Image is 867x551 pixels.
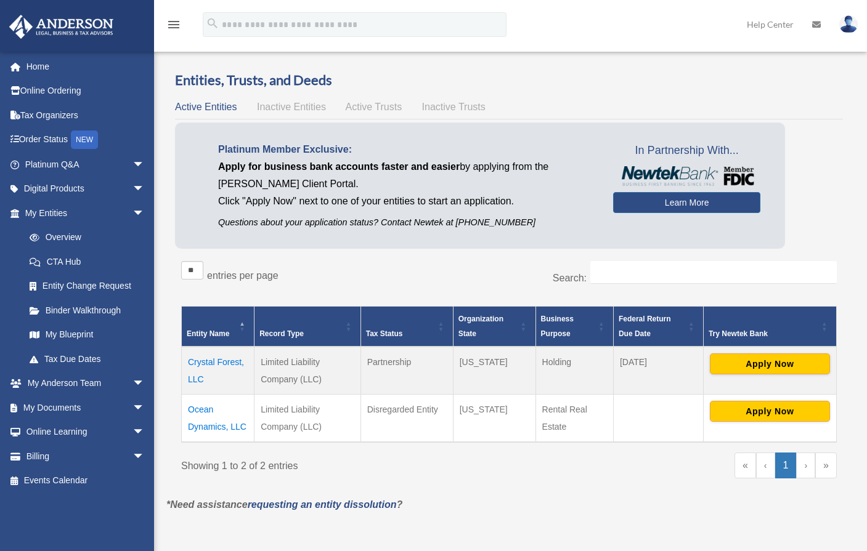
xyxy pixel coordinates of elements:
[132,371,157,396] span: arrow_drop_down
[254,395,360,443] td: Limited Liability Company (LLC)
[9,420,163,444] a: Online Learningarrow_drop_down
[132,420,157,445] span: arrow_drop_down
[613,307,703,347] th: Federal Return Due Date: Activate to sort
[9,103,163,127] a: Tax Organizers
[453,347,535,395] td: [US_STATE]
[132,152,157,177] span: arrow_drop_down
[9,395,163,420] a: My Documentsarrow_drop_down
[9,371,163,396] a: My Anderson Teamarrow_drop_down
[613,192,760,213] a: Learn More
[166,17,181,32] i: menu
[132,444,157,469] span: arrow_drop_down
[17,347,157,371] a: Tax Due Dates
[17,249,157,274] a: CTA Hub
[254,307,360,347] th: Record Type: Activate to sort
[259,329,304,338] span: Record Type
[132,395,157,420] span: arrow_drop_down
[815,452,837,478] a: Last
[71,131,98,149] div: NEW
[218,158,595,193] p: by applying from the [PERSON_NAME] Client Portal.
[710,353,830,374] button: Apply Now
[541,315,574,338] span: Business Purpose
[207,270,279,281] label: entries per page
[9,152,163,177] a: Platinum Q&Aarrow_drop_down
[17,298,157,323] a: Binder Walkthrough
[9,79,163,103] a: Online Ordering
[182,347,254,395] td: Crystal Forest, LLC
[6,15,117,39] img: Anderson Advisors Platinum Portal
[182,307,254,347] th: Entity Name: Activate to invert sorting
[166,22,181,32] a: menu
[9,469,163,493] a: Events Calendar
[535,395,613,443] td: Rental Real Estate
[187,329,229,338] span: Entity Name
[175,102,237,112] span: Active Entities
[613,347,703,395] td: [DATE]
[218,215,595,230] p: Questions about your application status? Contact Newtek at [PHONE_NUMBER]
[175,71,843,90] h3: Entities, Trusts, and Deeds
[9,54,163,79] a: Home
[346,102,402,112] span: Active Trusts
[257,102,326,112] span: Inactive Entities
[710,401,830,422] button: Apply Now
[9,177,163,201] a: Digital Productsarrow_drop_down
[132,201,157,226] span: arrow_drop_down
[366,329,403,338] span: Tax Status
[453,307,535,347] th: Organization State: Activate to sort
[735,452,756,478] a: First
[206,17,219,30] i: search
[775,452,797,478] a: 1
[535,347,613,395] td: Holding
[166,499,402,510] em: *Need assistance ?
[182,395,254,443] td: Ocean Dynamics, LLC
[422,102,486,112] span: Inactive Trusts
[218,141,595,158] p: Platinum Member Exclusive:
[796,452,815,478] a: Next
[9,444,163,469] a: Billingarrow_drop_down
[9,127,163,153] a: Order StatusNEW
[613,141,760,161] span: In Partnership With...
[132,177,157,202] span: arrow_drop_down
[839,15,858,33] img: User Pic
[360,347,453,395] td: Partnership
[360,307,453,347] th: Tax Status: Activate to sort
[703,307,836,347] th: Try Newtek Bank : Activate to sort
[619,315,671,338] span: Federal Return Due Date
[709,326,818,341] div: Try Newtek Bank
[17,225,151,250] a: Overview
[181,452,500,475] div: Showing 1 to 2 of 2 entries
[218,193,595,210] p: Click "Apply Now" next to one of your entities to start an application.
[218,161,460,172] span: Apply for business bank accounts faster and easier
[17,323,157,347] a: My Blueprint
[360,395,453,443] td: Disregarded Entity
[756,452,775,478] a: Previous
[458,315,503,338] span: Organization State
[453,395,535,443] td: [US_STATE]
[17,274,157,299] a: Entity Change Request
[619,166,754,186] img: NewtekBankLogoSM.png
[535,307,613,347] th: Business Purpose: Activate to sort
[9,201,157,225] a: My Entitiesarrow_drop_down
[553,273,587,283] label: Search:
[248,499,397,510] a: requesting an entity dissolution
[254,347,360,395] td: Limited Liability Company (LLC)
